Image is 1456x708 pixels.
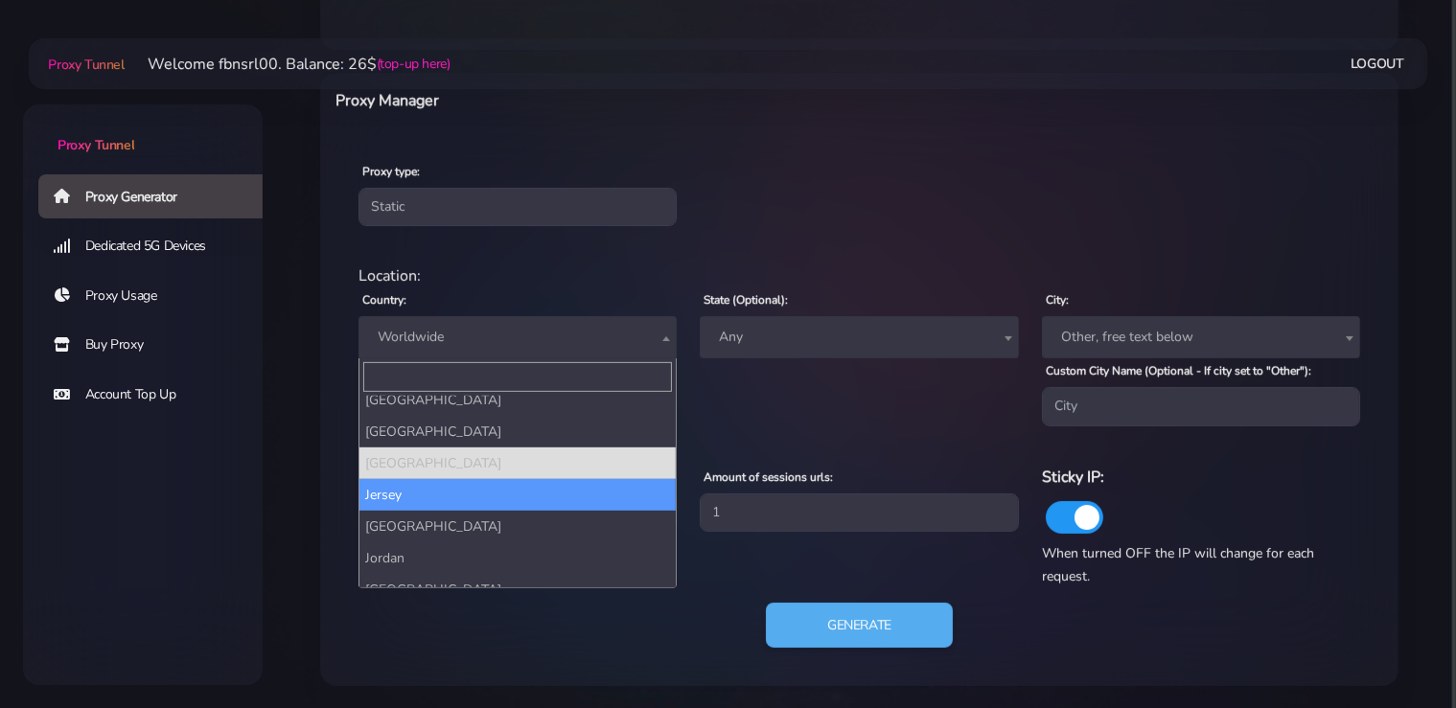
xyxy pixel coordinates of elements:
a: Buy Proxy [38,323,278,367]
a: Proxy Generator [38,174,278,218]
input: City [1042,387,1360,425]
label: City: [1046,291,1069,308]
a: (top-up here) [377,54,451,74]
li: Jordan [359,542,676,574]
li: [GEOGRAPHIC_DATA] [359,511,676,542]
label: Amount of sessions urls: [704,468,833,486]
span: Worldwide [370,324,665,351]
li: [GEOGRAPHIC_DATA] [359,447,676,479]
div: Location: [347,264,1372,287]
a: Account Top Up [38,373,278,417]
a: Logout [1351,46,1404,81]
li: [GEOGRAPHIC_DATA] [359,416,676,447]
span: Worldwide [358,316,677,358]
label: Country: [362,291,406,308]
a: Proxy Tunnel [44,49,124,80]
a: Proxy Usage [38,274,278,318]
h6: Sticky IP: [1042,465,1360,490]
div: Proxy Settings: [347,442,1372,465]
span: Other, free text below [1042,316,1360,358]
h6: Proxy Manager [335,88,937,113]
li: [GEOGRAPHIC_DATA] [359,574,676,605]
input: Search [363,362,672,392]
span: When turned OFF the IP will change for each request. [1042,544,1314,585]
label: State (Optional): [704,291,788,308]
a: Proxy Tunnel [23,104,263,155]
span: Proxy Tunnel [48,56,124,74]
li: Welcome fbnsrl00. Balance: 26$ [125,53,451,76]
span: Any [700,316,1018,358]
span: Any [711,324,1006,351]
label: Custom City Name (Optional - If city set to "Other"): [1046,362,1311,379]
span: Proxy Tunnel [58,136,134,154]
span: Other, free text below [1053,324,1349,351]
li: [GEOGRAPHIC_DATA] [359,384,676,416]
a: Dedicated 5G Devices [38,224,278,268]
li: Jersey [359,479,676,511]
iframe: Webchat Widget [1173,395,1432,684]
label: Proxy type: [362,163,420,180]
button: Generate [766,603,953,649]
